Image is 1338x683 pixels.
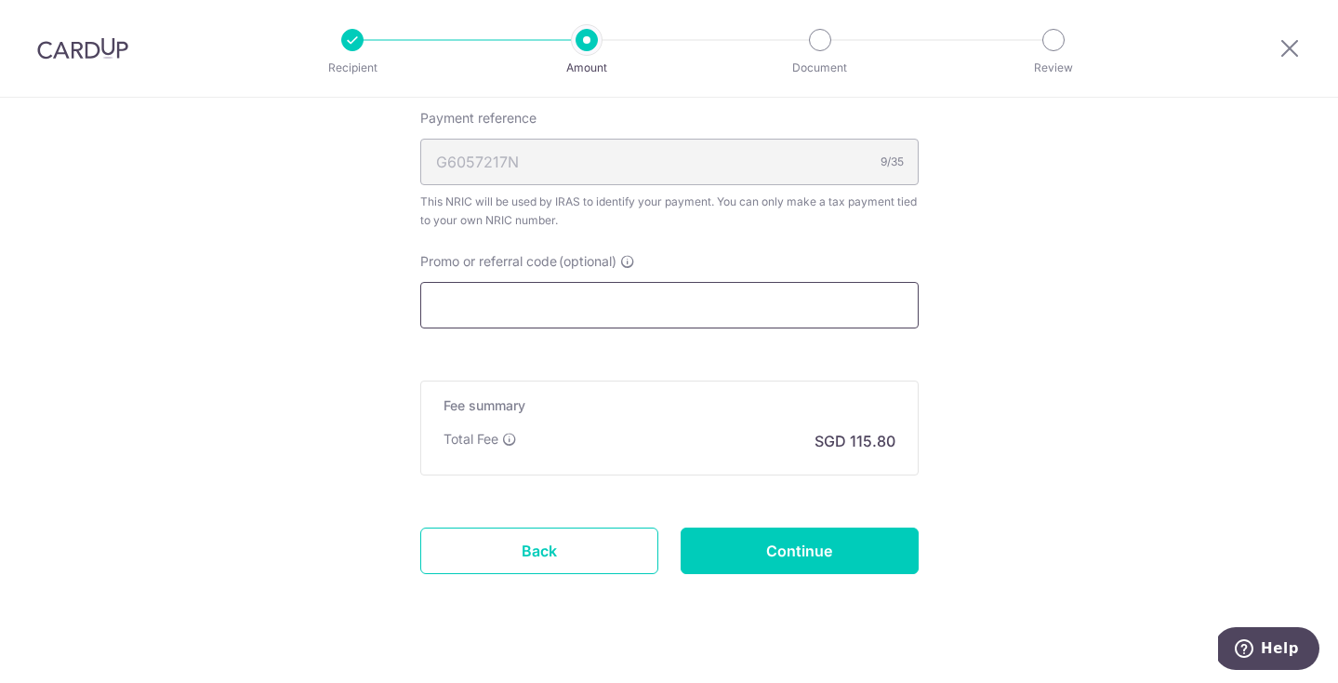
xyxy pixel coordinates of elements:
p: Document [751,59,889,77]
h5: Fee summary [444,396,895,415]
div: 9/35 [881,153,904,171]
p: Total Fee [444,430,498,449]
p: Review [985,59,1122,77]
p: Amount [518,59,656,77]
span: Payment reference [420,109,537,127]
iframe: Opens a widget where you can find more information [1218,627,1319,674]
a: Back [420,528,658,574]
p: SGD 115.80 [815,430,895,452]
span: (optional) [559,252,616,271]
span: Promo or referral code [420,252,557,271]
div: This NRIC will be used by IRAS to identify your payment. You can only make a tax payment tied to ... [420,193,919,230]
img: CardUp [37,37,128,60]
input: Continue [681,528,919,574]
p: Recipient [284,59,421,77]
